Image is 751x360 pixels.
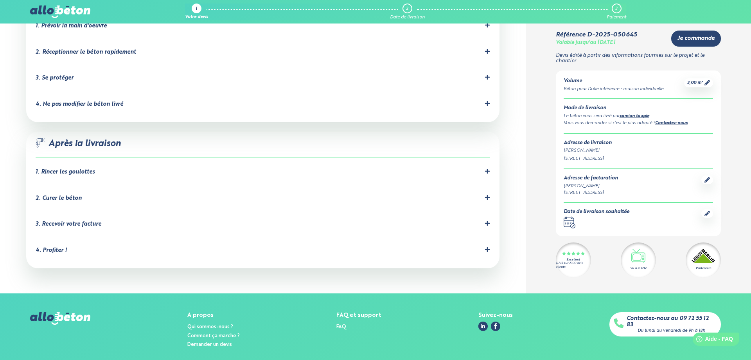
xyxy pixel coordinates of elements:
[36,138,490,158] div: Après la livraison
[638,328,705,333] div: Du lundi au vendredi de 9h à 18h
[564,175,618,181] div: Adresse de facturation
[478,312,513,319] div: Suivez-nous
[556,52,721,64] p: Devis édité à partir des informations fournies sur le projet et le chantier
[564,140,713,146] div: Adresse de livraison
[556,40,615,46] div: Valable jusqu'au [DATE]
[185,15,208,20] div: Votre devis
[36,247,67,254] div: 4. Profiter !
[564,105,713,111] div: Mode de livraison
[36,221,101,228] div: 3. Recevoir votre facture
[390,15,425,20] div: Date de livraison
[607,4,626,20] a: 3 Paiement
[564,183,618,189] div: [PERSON_NAME]
[390,4,425,20] a: 2 Date de livraison
[671,31,721,47] a: Je commande
[627,315,716,328] a: Contactez-nous au 09 72 55 12 83
[556,262,591,269] div: 4.7/5 sur 2300 avis clients
[564,85,663,92] div: Béton pour Dalle intérieure - maison individuelle
[30,312,90,325] img: allobéton
[406,6,408,11] div: 2
[36,23,107,29] div: 1. Prévoir la main d'oeuvre
[187,342,232,347] a: Demander un devis
[36,101,123,108] div: 4. Ne pas modifier le béton livré
[564,78,663,84] div: Volume
[564,113,713,120] div: Le béton vous sera livré par
[677,35,715,42] span: Je commande
[30,5,90,18] img: allobéton
[36,75,74,81] div: 3. Se protéger
[564,156,713,162] div: [STREET_ADDRESS]
[564,147,713,154] div: [PERSON_NAME]
[36,169,95,175] div: 1. Rincer les goulottes
[187,312,240,319] div: A propos
[36,195,82,202] div: 2. Curer le béton
[36,49,136,56] div: 2. Réceptionner le béton rapidement
[655,121,688,125] a: Contactez-nous
[187,333,240,338] a: Comment ça marche ?
[630,266,647,270] div: Vu à la télé
[607,15,626,20] div: Paiement
[564,120,713,127] div: Vous vous demandez si c’est le plus adapté ? .
[566,258,580,262] div: Excellent
[620,114,649,118] a: camion toupie
[681,329,742,351] iframe: Help widget launcher
[336,312,381,319] div: FAQ et support
[336,324,346,329] a: FAQ
[696,266,711,270] div: Partenaire
[556,31,637,38] div: Référence D-2025-050645
[185,4,208,20] a: 1 Votre devis
[615,6,617,11] div: 3
[564,189,618,196] div: [STREET_ADDRESS]
[196,7,197,12] div: 1
[187,324,233,329] a: Qui sommes-nous ?
[564,209,629,215] div: Date de livraison souhaitée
